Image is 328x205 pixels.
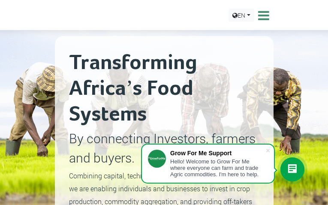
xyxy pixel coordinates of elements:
h2: Transforming Africa’s Food Systems [69,50,259,127]
div: Hello! Welcome to Grow For Me where everyone can farm and trade Agric commodities. I'm here to help. [170,158,265,178]
a: EN [229,9,254,22]
p: By connecting Investors, farmers and buyers. [69,129,259,167]
div: Grow For Me Support [170,150,265,157]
